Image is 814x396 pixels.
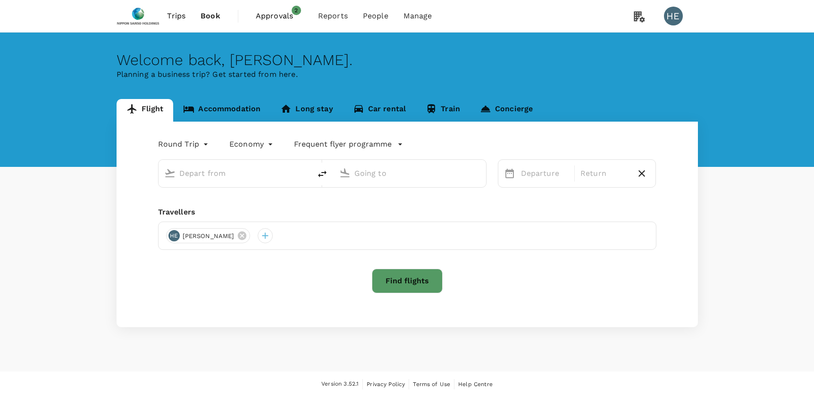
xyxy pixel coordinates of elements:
a: Long stay [270,99,343,122]
div: Welcome back , [PERSON_NAME] . [117,51,698,69]
span: People [363,10,388,22]
a: Terms of Use [413,379,450,389]
a: Train [416,99,470,122]
span: 2 [292,6,301,15]
span: Trips [167,10,185,22]
a: Concierge [470,99,543,122]
button: Open [479,172,481,174]
div: HE [664,7,683,25]
div: HE[PERSON_NAME] [166,228,251,243]
input: Going to [354,166,466,181]
p: Planning a business trip? Get started from here. [117,69,698,80]
a: Flight [117,99,174,122]
button: Find flights [372,269,443,293]
span: [PERSON_NAME] [177,231,240,241]
button: Open [304,172,306,174]
button: Frequent flyer programme [294,139,403,150]
div: Round Trip [158,137,211,152]
div: Economy [229,137,275,152]
span: Book [201,10,220,22]
input: Depart from [179,166,291,181]
img: Nippon Sanso Holdings Singapore Pte Ltd [117,6,160,26]
span: Approvals [256,10,303,22]
a: Accommodation [173,99,270,122]
span: Help Centre [458,381,493,388]
span: Terms of Use [413,381,450,388]
div: HE [168,230,180,241]
a: Privacy Policy [367,379,405,389]
span: Manage [403,10,432,22]
a: Car rental [343,99,416,122]
p: Frequent flyer programme [294,139,392,150]
button: delete [311,163,334,185]
span: Version 3.52.1 [321,379,359,389]
p: Return [580,168,628,179]
a: Help Centre [458,379,493,389]
span: Reports [318,10,348,22]
p: Departure [521,168,569,179]
span: Privacy Policy [367,381,405,388]
div: Travellers [158,206,656,218]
